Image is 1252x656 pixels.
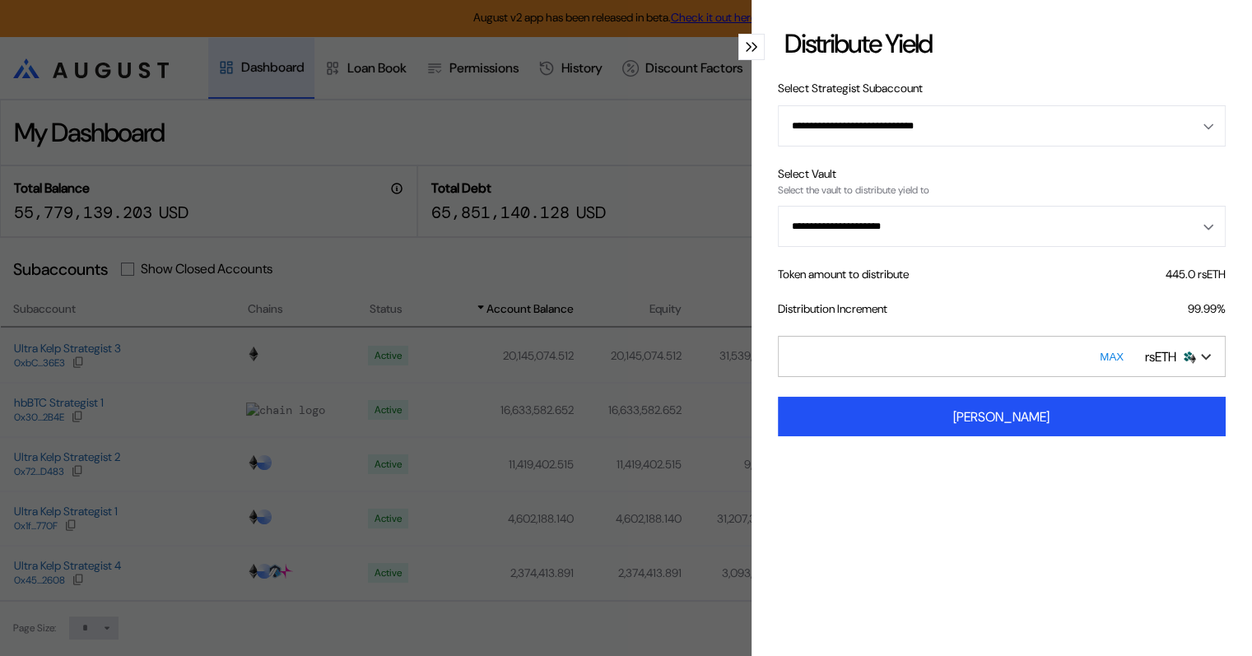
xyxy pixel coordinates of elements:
div: Distribution Increment [778,301,887,316]
img: svg+xml,%3c [1188,354,1198,364]
button: Open menu [778,105,1226,147]
div: Select the vault to distribute yield to [778,184,1226,196]
button: MAX [1095,337,1129,375]
div: [PERSON_NAME] [953,408,1050,426]
div: Select Vault [778,166,1226,181]
div: Select Strategist Subaccount [778,81,1226,95]
div: 99.99 % [1188,301,1226,316]
img: open token selector [1201,353,1211,361]
div: 445.0 rsETH [1166,267,1226,281]
div: Token amount to distribute [778,267,909,281]
button: Open menu [778,206,1226,247]
div: Distribute Yield [784,26,932,61]
img: Icon___Dark.png [1180,349,1195,364]
div: Open menu for selecting token for payment [1137,342,1219,370]
div: rsETH [1145,348,1176,365]
button: [PERSON_NAME] [778,397,1226,436]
